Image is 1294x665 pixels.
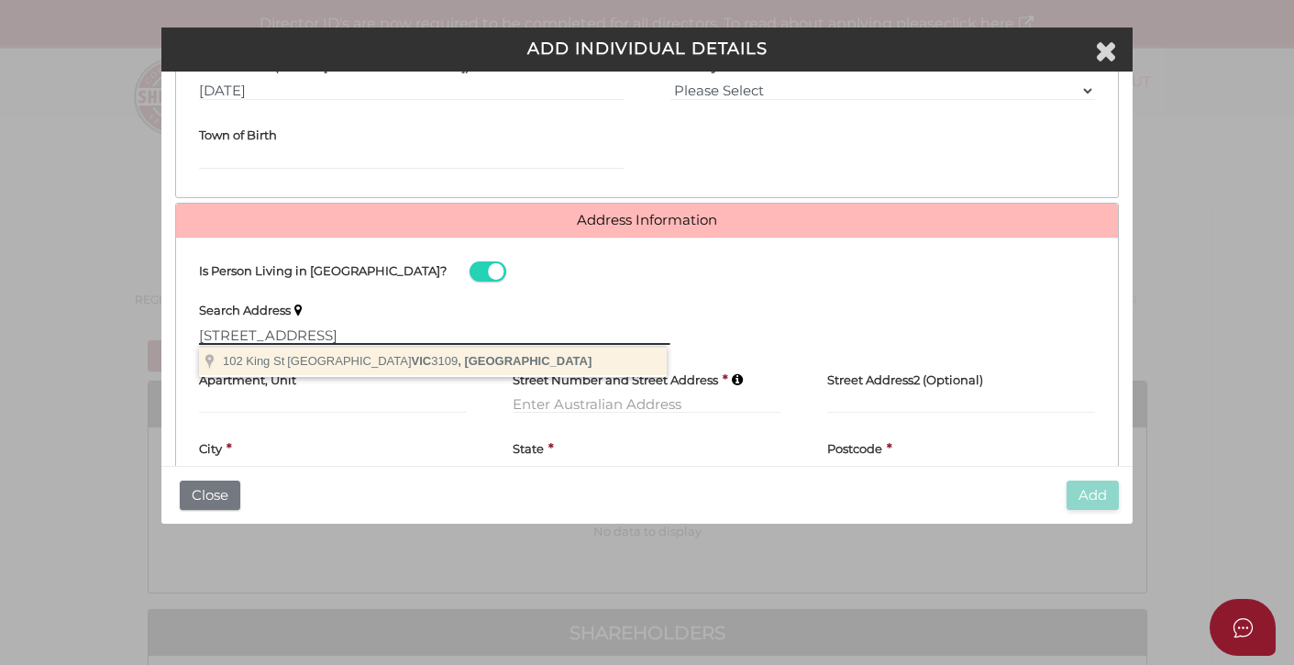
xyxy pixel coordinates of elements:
[294,304,302,317] i: Keep typing in your address(including suburb) until it appears
[1067,481,1119,511] button: Add
[246,354,284,368] span: King St
[827,442,882,455] h4: Postcode
[732,373,743,387] i: Keep typing in your address(including suburb) until it appears
[513,393,780,414] input: Enter Australian Address
[199,304,291,316] h4: Search Address
[431,354,458,368] span: 3109
[513,442,544,455] h4: State
[223,354,243,368] span: 102
[1210,599,1276,656] button: Open asap
[287,354,592,368] span: VIC , [GEOGRAPHIC_DATA]
[180,481,240,511] button: Close
[827,373,983,386] h4: Street Address2 (Optional)
[199,325,669,345] input: Enter Address
[199,373,296,386] h4: Apartment, Unit
[513,373,718,386] h4: Street Number and Street Address
[199,442,222,455] h4: City
[287,354,411,368] span: [GEOGRAPHIC_DATA]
